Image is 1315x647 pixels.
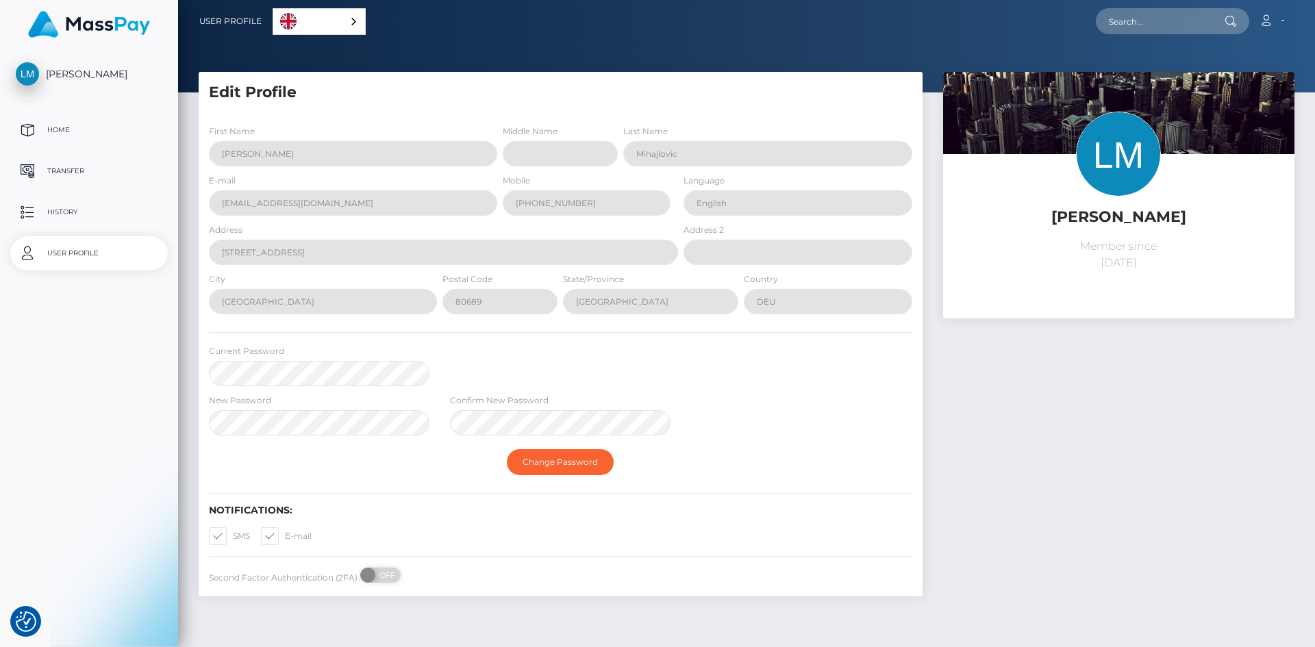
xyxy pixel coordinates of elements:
label: Country [744,273,778,286]
span: [PERSON_NAME] [10,68,168,80]
button: Consent Preferences [16,611,36,632]
p: Member since [DATE] [953,238,1284,271]
label: E-mail [209,175,236,187]
label: Middle Name [503,125,558,138]
label: Second Factor Authentication (2FA) [209,572,358,584]
label: Mobile [503,175,530,187]
label: Language [684,175,725,187]
label: Current Password [209,345,284,357]
p: Transfer [16,161,162,181]
label: New Password [209,394,271,407]
label: First Name [209,125,255,138]
h6: Notifications: [209,505,912,516]
button: Change Password [507,449,614,475]
p: Home [16,120,162,140]
a: User Profile [199,7,262,36]
p: History [16,202,162,223]
p: User Profile [16,243,162,264]
img: MassPay [28,11,150,38]
label: E-mail [261,527,312,545]
span: OFF [368,568,402,583]
div: Language [273,8,366,35]
img: ... [943,72,1294,306]
aside: Language selected: English [273,8,366,35]
label: Last Name [623,125,668,138]
a: User Profile [10,236,168,270]
a: Transfer [10,154,168,188]
h5: [PERSON_NAME] [953,207,1284,228]
label: Confirm New Password [450,394,549,407]
label: Postal Code [442,273,492,286]
a: English [273,9,365,34]
label: Address [209,224,242,236]
label: State/Province [563,273,624,286]
label: City [209,273,225,286]
h5: Edit Profile [209,82,912,103]
img: Revisit consent button [16,611,36,632]
label: SMS [209,527,250,545]
label: Address 2 [684,224,724,236]
a: History [10,195,168,229]
a: Home [10,113,168,147]
input: Search... [1096,8,1225,34]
